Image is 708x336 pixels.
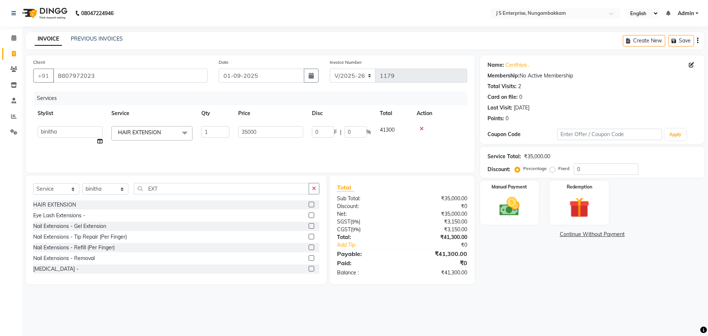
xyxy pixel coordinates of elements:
[402,210,472,218] div: ₹35,000.00
[134,183,309,194] input: Search or Scan
[506,61,529,69] a: Centhiya .
[33,212,85,219] div: Eye Lash Extensions -
[19,3,69,24] img: logo
[332,233,402,241] div: Total:
[53,69,208,83] input: Search by Name/Mobile/Email/Code
[623,35,665,46] button: Create New
[33,244,115,252] div: Nail Extensions - Refill (Per Finger)
[506,115,509,122] div: 0
[514,104,530,112] div: [DATE]
[487,104,512,112] div: Last Visit:
[332,249,402,258] div: Payable:
[567,184,592,190] label: Redemption
[412,105,467,122] th: Action
[352,219,359,225] span: 9%
[414,241,472,249] div: ₹0
[487,131,557,138] div: Coupon Code
[219,59,229,66] label: Date
[308,105,375,122] th: Disc
[332,210,402,218] div: Net:
[487,72,520,80] div: Membership:
[107,105,197,122] th: Service
[118,129,161,136] span: HAIR EXTENSION
[332,259,402,267] div: Paid:
[557,129,662,140] input: Enter Offer / Coupon Code
[35,32,62,46] a: INVOICE
[487,61,504,69] div: Name:
[482,231,703,238] a: Continue Without Payment
[487,166,510,173] div: Discount:
[330,59,362,66] label: Invoice Number
[493,195,526,218] img: _cash.svg
[402,269,472,277] div: ₹41,300.00
[81,3,114,24] b: 08047224946
[33,222,106,230] div: Nail Extensions - Gel Extension
[563,195,596,220] img: _gift.svg
[332,241,414,249] a: Add Tip
[678,10,694,17] span: Admin
[402,202,472,210] div: ₹0
[337,184,354,191] span: Total
[487,83,517,90] div: Total Visits:
[332,195,402,202] div: Sub Total:
[33,233,127,241] div: Nail Extensions - Tip Repair (Per Finger)
[332,218,402,226] div: ( )
[402,259,472,267] div: ₹0
[668,35,694,46] button: Save
[332,202,402,210] div: Discount:
[487,153,521,160] div: Service Total:
[33,201,76,209] div: HAIR EXTENSION
[197,105,234,122] th: Qty
[402,195,472,202] div: ₹35,000.00
[380,127,395,133] span: 41300
[402,218,472,226] div: ₹3,150.00
[234,105,308,122] th: Price
[558,165,569,172] label: Fixed
[33,265,79,273] div: [MEDICAL_DATA] -
[665,129,686,140] button: Apply
[337,218,350,225] span: SGST
[402,226,472,233] div: ₹3,150.00
[332,269,402,277] div: Balance :
[340,128,341,136] span: |
[337,226,351,233] span: CGST
[332,226,402,233] div: ( )
[367,128,371,136] span: %
[161,129,164,136] a: x
[523,165,547,172] label: Percentage
[524,153,550,160] div: ₹35,000.00
[487,115,504,122] div: Points:
[402,233,472,241] div: ₹41,300.00
[71,35,123,42] a: PREVIOUS INVOICES
[518,83,521,90] div: 2
[34,91,473,105] div: Services
[33,105,107,122] th: Stylist
[519,93,522,101] div: 0
[33,59,45,66] label: Client
[334,128,337,136] span: F
[492,184,527,190] label: Manual Payment
[487,72,697,80] div: No Active Membership
[33,69,54,83] button: +91
[375,105,412,122] th: Total
[402,249,472,258] div: ₹41,300.00
[487,93,518,101] div: Card on file:
[352,226,359,232] span: 9%
[33,254,95,262] div: Nail Extensions - Removal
